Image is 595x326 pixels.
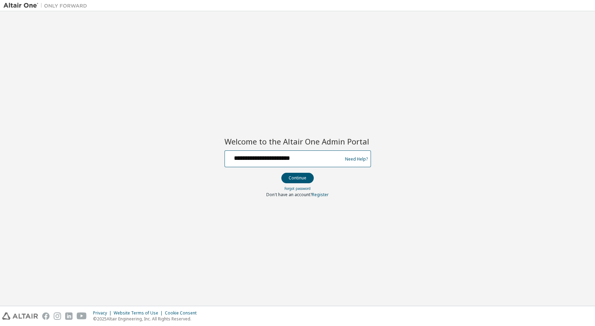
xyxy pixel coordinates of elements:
[224,136,371,146] h2: Welcome to the Altair One Admin Portal
[3,2,91,9] img: Altair One
[42,312,49,320] img: facebook.svg
[165,310,201,316] div: Cookie Consent
[312,192,329,198] a: Register
[77,312,87,320] img: youtube.svg
[114,310,165,316] div: Website Terms of Use
[281,173,314,183] button: Continue
[93,310,114,316] div: Privacy
[65,312,73,320] img: linkedin.svg
[2,312,38,320] img: altair_logo.svg
[266,192,312,198] span: Don't have an account?
[93,316,201,322] p: © 2025 Altair Engineering, Inc. All Rights Reserved.
[54,312,61,320] img: instagram.svg
[284,186,311,191] a: Forgot password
